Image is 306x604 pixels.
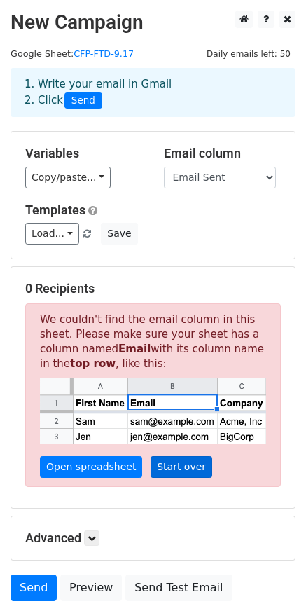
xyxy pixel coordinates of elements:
[25,223,79,245] a: Load...
[125,575,232,601] a: Send Test Email
[101,223,137,245] button: Save
[25,303,281,487] p: We couldn't find the email column in this sheet. Please make sure your sheet has a column named w...
[14,76,292,109] div: 1. Write your email in Gmail 2. Click
[118,343,151,355] strong: Email
[164,146,281,161] h5: Email column
[40,378,266,444] img: google_sheets_email_column-fe0440d1484b1afe603fdd0efe349d91248b687ca341fa437c667602712cb9b1.png
[25,146,143,161] h5: Variables
[236,537,306,604] div: 聊天小组件
[64,92,102,109] span: Send
[236,537,306,604] iframe: Chat Widget
[151,456,212,478] a: Start over
[202,48,295,59] a: Daily emails left: 50
[11,11,295,34] h2: New Campaign
[202,46,295,62] span: Daily emails left: 50
[25,167,111,188] a: Copy/paste...
[60,575,122,601] a: Preview
[11,575,57,601] a: Send
[40,456,142,478] a: Open spreadsheet
[25,530,281,546] h5: Advanced
[74,48,134,59] a: CFP-FTD-9.17
[11,48,134,59] small: Google Sheet:
[25,281,281,296] h5: 0 Recipients
[70,357,116,370] strong: top row
[25,203,85,217] a: Templates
